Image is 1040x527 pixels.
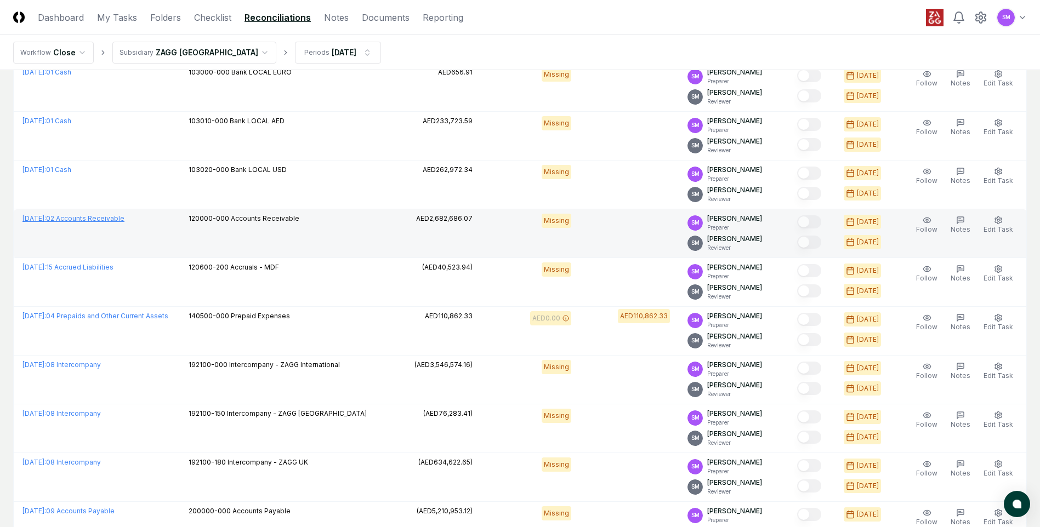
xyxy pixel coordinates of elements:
div: [DATE] [857,481,879,491]
span: Notes [951,518,970,526]
a: [DATE]:01 Cash [22,165,71,174]
span: 200000-000 [189,507,231,515]
nav: breadcrumb [13,42,381,64]
button: Notes [948,311,973,334]
span: 103010-000 [189,117,228,125]
span: SM [691,239,700,247]
span: SM [691,462,700,471]
button: Mark complete [797,264,821,277]
span: 192100-000 [189,360,228,369]
div: Missing [542,67,571,82]
div: [DATE] [857,266,879,276]
button: Notes [948,360,973,383]
button: Mark complete [797,118,821,131]
p: Preparer [707,175,762,183]
span: [DATE] : [22,507,46,515]
div: Missing [542,360,571,374]
div: Subsidiary [120,48,154,58]
div: Periods [304,48,329,58]
p: Preparer [707,321,762,329]
span: Follow [916,371,937,380]
span: SM [691,219,700,227]
div: (AED40,523.94) [422,262,473,272]
p: Preparer [707,467,762,476]
span: Edit Task [984,469,1013,477]
button: atlas-launcher [1004,491,1030,517]
span: [DATE] : [22,165,46,174]
button: Follow [914,311,940,334]
a: [DATE]:04 Prepaids and Other Current Assets [22,312,168,320]
p: [PERSON_NAME] [707,214,762,224]
span: SM [691,170,700,178]
p: [PERSON_NAME] [707,136,762,146]
p: [PERSON_NAME] [707,478,762,488]
p: Preparer [707,126,762,134]
button: Follow [914,165,940,188]
img: ZAGG logo [926,9,944,26]
a: Dashboard [38,11,84,24]
span: Bank LOCAL AED [230,117,285,125]
button: Mark complete [797,138,821,151]
p: [PERSON_NAME] [707,116,762,126]
span: SM [691,141,700,150]
button: Mark complete [797,508,821,521]
button: Edit Task [981,214,1015,237]
p: Preparer [707,272,762,280]
a: [DATE]:09 Accounts Payable [22,507,115,515]
button: Edit Task [981,116,1015,139]
button: Follow [914,214,940,237]
p: [PERSON_NAME] [707,165,762,175]
span: [DATE] : [22,458,46,466]
span: SM [691,72,700,81]
a: [DATE]:15 Accrued Liabilities [22,263,113,271]
button: Edit Task [981,360,1015,383]
span: Notes [951,274,970,282]
a: [DATE]:08 Intercompany [22,409,101,417]
div: AED262,972.34 [423,165,473,175]
div: Missing [542,457,571,472]
div: [DATE] [857,509,879,519]
p: Preparer [707,77,762,85]
span: Follow [916,79,937,87]
span: Edit Task [984,225,1013,233]
p: [PERSON_NAME] [707,380,762,390]
p: Reviewer [707,146,762,154]
div: [DATE] [857,286,879,296]
button: Notes [948,67,973,90]
span: Edit Task [984,518,1013,526]
span: 120600-200 [189,263,229,271]
span: [DATE] : [22,214,46,222]
span: Notes [951,225,970,233]
button: Edit Task [981,165,1015,188]
div: [DATE] [857,461,879,471]
span: 192100-180 [189,458,226,466]
div: Missing [542,165,571,179]
button: Mark complete [797,479,821,492]
button: Notes [948,214,973,237]
button: Notes [948,116,973,139]
a: Checklist [194,11,231,24]
button: Mark complete [797,89,821,102]
div: [DATE] [857,71,879,81]
div: (AED3,546,574.16) [414,360,473,370]
span: Edit Task [984,371,1013,380]
div: [DATE] [857,383,879,393]
button: Follow [914,116,940,139]
button: Mark complete [797,313,821,326]
button: Mark complete [797,459,821,472]
button: Follow [914,409,940,432]
div: (AED5,210,953.12) [417,506,473,516]
div: AED233,723.59 [423,116,473,126]
span: [DATE] : [22,68,46,76]
span: Intercompany - ZAGG International [229,360,340,369]
button: Mark complete [797,382,821,395]
span: Prepaid Expenses [231,312,290,320]
button: Mark complete [797,236,821,249]
div: [DATE] [857,168,879,178]
span: Edit Task [984,323,1013,331]
button: Mark complete [797,187,821,200]
span: SM [691,267,700,276]
span: Follow [916,323,937,331]
div: Missing [542,506,571,520]
button: Mark complete [797,362,821,375]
